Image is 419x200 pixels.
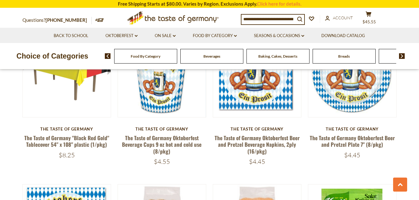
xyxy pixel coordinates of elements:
img: The Taste of Germany Oktoberfest Beer and Pretzel Plate 7" (8/pkg) [308,29,397,120]
img: next arrow [399,53,405,59]
img: The Taste of Germany Oktoberfest Beer and Pretzel Beverage Napkins, 2ply (16/pkg) [213,29,301,117]
a: On Sale [155,32,176,39]
a: [PHONE_NUMBER] [46,17,87,23]
a: Beverages [203,54,220,59]
span: $45.55 [363,19,376,24]
button: $45.55 [359,11,378,27]
p: Questions? [22,16,92,24]
a: Food By Category [193,32,237,39]
a: The Taste of Germany Oktoberfest Beer and Pretzel Plate 7" (8/pkg) [310,134,395,148]
a: The Taste of Germany Oktoberfest Beer and Pretzel Beverage Napkins, 2ply (16/pkg) [215,134,300,155]
span: $4.55 [154,158,170,165]
a: Oktoberfest [105,32,138,39]
a: The Taste of Germany Oktoberfest Beverage Cups 9 oz hot and cold use (8/pkg) [122,134,202,155]
span: Account [333,15,353,20]
span: $8.25 [59,151,75,159]
div: The Taste of Germany [308,126,397,131]
a: Food By Category [131,54,160,59]
a: Back to School [54,32,88,39]
span: $4.45 [344,151,360,159]
div: The Taste of Germany [213,126,302,131]
a: The Taste of Germany "Black Red Gold" Tablecover 54" x 108" plastic (1/pkg) [24,134,109,148]
img: previous arrow [105,53,111,59]
a: Baking, Cakes, Desserts [258,54,297,59]
span: $4.45 [249,158,265,165]
a: Account [325,15,353,21]
img: The Taste of Germany "Black Red Gold" Tablecover 54" x 108" plastic (1/pkg) [23,29,111,117]
a: Click here for details. [257,1,301,7]
img: The Taste of Germany Oktoberfest Beverage Cups 9 oz hot and cold use (8/pkg) [118,29,206,119]
a: Seasons & Occasions [254,32,304,39]
a: Breads [338,54,350,59]
div: The Taste of Germany [22,126,111,131]
div: The Taste of Germany [118,126,207,131]
a: Download Catalog [321,32,365,39]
